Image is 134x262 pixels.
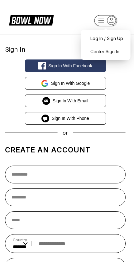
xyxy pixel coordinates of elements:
span: Sign in with Phone [52,116,89,121]
div: Sign In [5,46,126,53]
button: Sign in with Phone [25,112,106,125]
a: Center Sign In [84,46,127,57]
label: Country [13,238,28,242]
a: Log In / Sign Up [84,33,127,44]
span: Sign in with Email [53,98,88,103]
div: or [5,130,126,136]
button: Sign in with Facebook [25,59,106,72]
button: Sign in with Google [25,77,106,90]
span: Sign in with Facebook [48,63,92,68]
h1: Create an account [5,146,126,154]
button: Sign in with Email [25,95,106,107]
span: Sign in with Google [51,81,90,86]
